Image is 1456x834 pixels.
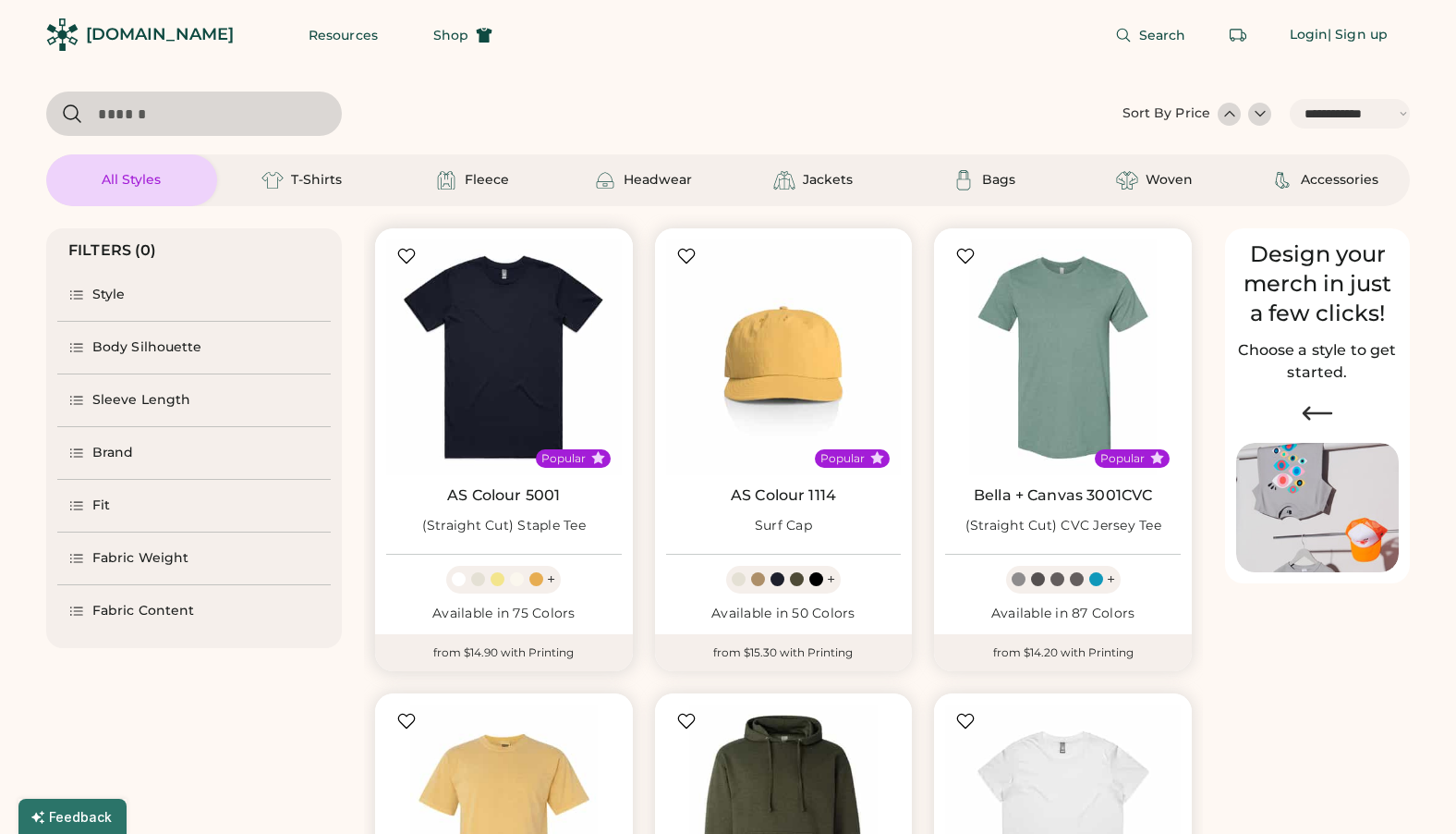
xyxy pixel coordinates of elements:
div: Accessories [1301,171,1378,190]
img: Rendered Logo - Screens [46,18,79,51]
div: Popular [1100,451,1145,466]
img: Woven Icon [1116,169,1138,191]
div: Jackets [803,171,853,190]
a: AS Colour 5001 [447,486,560,505]
div: Fabric Weight [92,549,188,568]
img: Bags Icon [952,169,975,191]
button: Popular Style [591,451,605,465]
div: Popular [820,451,865,466]
div: Style [92,286,126,304]
div: Fleece [465,171,509,190]
div: Surf Cap [755,517,812,535]
div: from $14.20 with Printing [934,634,1192,671]
div: from $14.90 with Printing [375,634,633,671]
div: FILTERS (0) [68,239,157,262]
div: + [827,570,835,590]
div: Design your merch in just a few clicks! [1236,239,1399,328]
img: Image of Lisa Congdon Eye Print on T-Shirt and Hat [1236,443,1399,573]
div: Body Silhouette [92,338,202,357]
div: Available in 87 Colors [945,605,1181,623]
div: Headwear [624,171,692,190]
div: Woven [1146,171,1193,190]
span: Search [1139,29,1186,42]
button: Resources [286,17,400,54]
div: + [1107,570,1115,590]
div: Bags [982,171,1015,190]
button: Search [1093,17,1208,54]
div: Sort By Price [1122,104,1210,123]
h2: Choose a style to get started. [1236,339,1399,384]
img: Jackets Icon [773,169,795,191]
div: (Straight Cut) CVC Jersey Tee [965,517,1161,535]
img: Accessories Icon [1271,169,1293,191]
a: AS Colour 1114 [731,486,836,505]
div: Popular [541,451,586,466]
img: Fleece Icon [435,169,457,191]
button: Retrieve an order [1219,17,1256,54]
button: Popular Style [870,451,884,465]
div: from $15.30 with Printing [655,634,913,671]
img: AS Colour 5001 (Straight Cut) Staple Tee [386,239,622,475]
div: T-Shirts [291,171,342,190]
div: Available in 50 Colors [666,605,902,623]
span: Shop [433,29,468,42]
div: Login [1290,26,1329,44]
div: + [547,570,555,590]
div: | Sign up [1328,26,1388,44]
div: Available in 75 Colors [386,605,622,623]
div: Fit [92,497,110,515]
img: AS Colour 1114 Surf Cap [666,239,902,475]
div: Fabric Content [92,602,194,620]
div: All Styles [102,171,161,190]
a: Bella + Canvas 3001CVC [974,486,1152,505]
img: BELLA + CANVAS 3001CVC (Straight Cut) CVC Jersey Tee [945,239,1181,475]
div: Brand [92,444,134,462]
button: Shop [411,17,515,54]
img: T-Shirts Icon [261,169,284,191]
div: Sleeve Length [92,391,190,410]
iframe: Front Chat [1368,751,1448,830]
img: Headwear Icon [594,169,616,191]
button: Popular Style [1150,451,1164,465]
div: [DOMAIN_NAME] [86,23,234,46]
div: (Straight Cut) Staple Tee [422,517,586,535]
